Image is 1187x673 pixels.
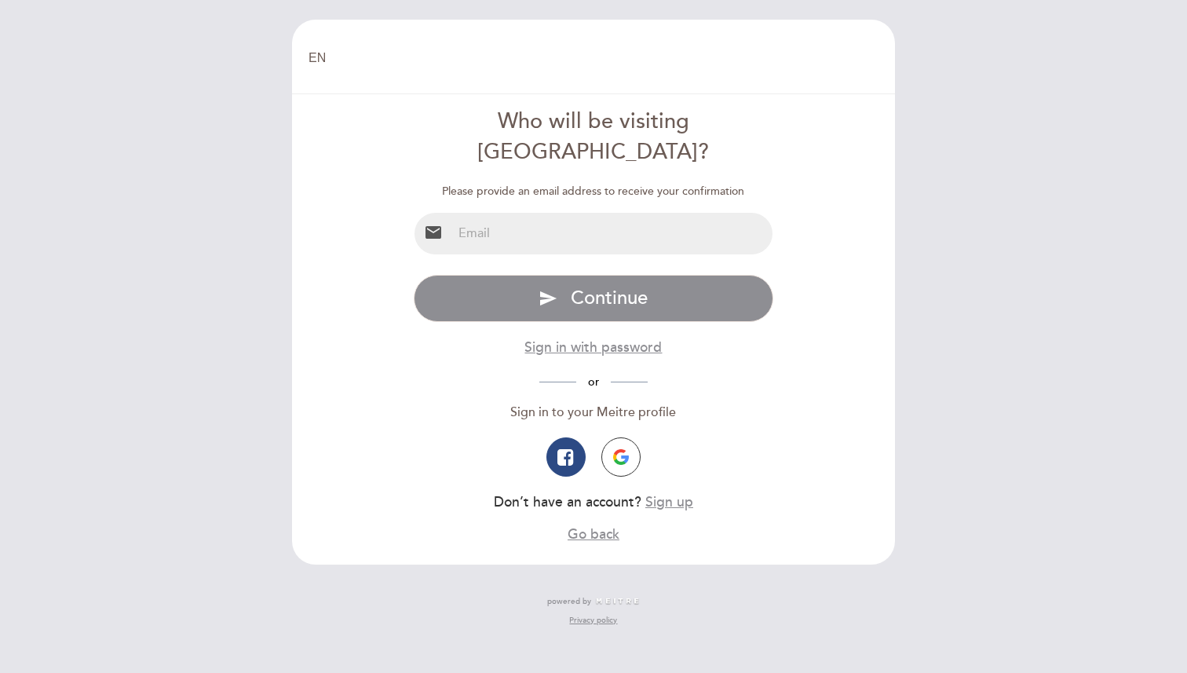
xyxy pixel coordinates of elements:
[494,494,641,510] span: Don’t have an account?
[539,289,557,308] i: send
[576,375,611,389] span: or
[547,596,640,607] a: powered by
[568,525,619,544] button: Go back
[414,184,774,199] div: Please provide an email address to receive your confirmation
[414,107,774,168] div: Who will be visiting [GEOGRAPHIC_DATA]?
[613,449,629,465] img: icon-google.png
[524,338,662,357] button: Sign in with password
[595,598,640,605] img: MEITRE
[569,615,617,626] a: Privacy policy
[571,287,648,309] span: Continue
[547,596,591,607] span: powered by
[452,213,773,254] input: Email
[414,275,774,322] button: send Continue
[414,404,774,422] div: Sign in to your Meitre profile
[424,223,443,242] i: email
[645,492,693,512] button: Sign up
